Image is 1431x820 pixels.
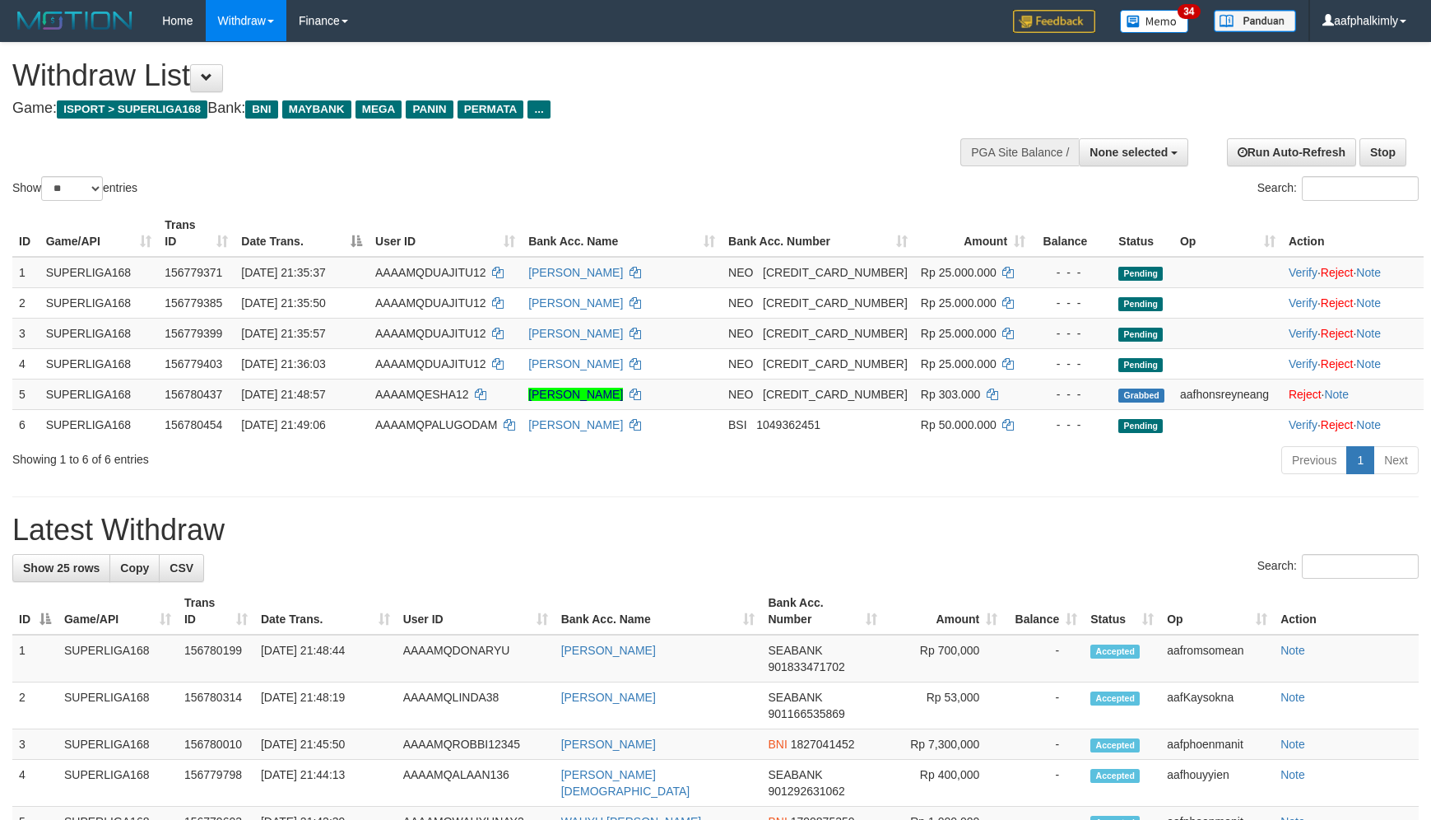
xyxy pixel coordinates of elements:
td: 4 [12,760,58,807]
span: AAAAMQDUAJITU12 [375,357,486,370]
span: Show 25 rows [23,561,100,575]
th: Amount: activate to sort column ascending [914,210,1032,257]
span: CSV [170,561,193,575]
a: [PERSON_NAME] [528,357,623,370]
span: NEO [728,357,753,370]
span: AAAAMQDUAJITU12 [375,327,486,340]
a: [PERSON_NAME] [528,327,623,340]
span: Pending [1118,358,1163,372]
td: · · [1282,348,1424,379]
td: Rp 53,000 [884,683,1004,729]
td: SUPERLIGA168 [58,635,178,683]
a: Stop [1359,138,1406,166]
td: 1 [12,635,58,683]
label: Show entries [12,176,137,201]
span: SEABANK [768,644,822,657]
span: Rp 303.000 [921,388,980,401]
a: Verify [1289,357,1317,370]
h1: Latest Withdraw [12,514,1419,547]
td: 5 [12,379,39,409]
span: [DATE] 21:35:37 [241,266,325,279]
td: · · [1282,257,1424,288]
td: - [1004,635,1084,683]
span: SEABANK [768,691,822,704]
a: Reject [1321,418,1354,431]
div: - - - [1038,295,1105,311]
td: - [1004,760,1084,807]
span: 156779385 [165,296,222,310]
a: Next [1373,446,1419,474]
th: Op: activate to sort column ascending [1160,588,1274,635]
span: Grabbed [1118,389,1164,403]
label: Search: [1257,176,1419,201]
th: Bank Acc. Number: activate to sort column ascending [761,588,884,635]
span: AAAAMQDUAJITU12 [375,296,486,310]
th: Status: activate to sort column ascending [1084,588,1160,635]
th: Action [1282,210,1424,257]
span: Accepted [1090,769,1140,783]
span: AAAAMQPALUGODAM [375,418,497,431]
a: Show 25 rows [12,554,110,582]
span: Rp 50.000.000 [921,418,997,431]
th: User ID: activate to sort column ascending [397,588,555,635]
span: 34 [1178,4,1200,19]
th: Trans ID: activate to sort column ascending [158,210,235,257]
span: NEO [728,266,753,279]
td: 3 [12,318,39,348]
td: SUPERLIGA168 [39,348,159,379]
td: SUPERLIGA168 [39,257,159,288]
a: Reject [1321,266,1354,279]
span: None selected [1090,146,1168,159]
td: 6 [12,409,39,440]
span: Copy 1827041452 to clipboard [791,738,855,751]
a: Copy [109,554,160,582]
span: BSI [728,418,747,431]
div: - - - [1038,417,1105,433]
a: 1 [1346,446,1374,474]
a: Verify [1289,327,1317,340]
td: 3 [12,729,58,760]
a: Note [1280,691,1305,704]
td: SUPERLIGA168 [58,683,178,729]
span: PANIN [406,100,453,119]
a: Verify [1289,266,1317,279]
span: Pending [1118,419,1163,433]
a: Note [1356,357,1381,370]
span: Rp 25.000.000 [921,357,997,370]
span: Copy 901833471702 to clipboard [768,660,844,673]
span: NEO [728,296,753,310]
th: Game/API: activate to sort column ascending [39,210,159,257]
th: Balance [1032,210,1112,257]
th: Game/API: activate to sort column ascending [58,588,178,635]
span: [DATE] 21:49:06 [241,418,325,431]
a: Note [1280,738,1305,751]
span: ... [527,100,550,119]
label: Search: [1257,554,1419,579]
td: [DATE] 21:45:50 [254,729,397,760]
th: Amount: activate to sort column ascending [884,588,1004,635]
a: Reject [1289,388,1322,401]
a: Run Auto-Refresh [1227,138,1356,166]
td: · [1282,379,1424,409]
span: [DATE] 21:48:57 [241,388,325,401]
td: SUPERLIGA168 [39,409,159,440]
a: Previous [1281,446,1347,474]
th: ID: activate to sort column descending [12,588,58,635]
td: - [1004,729,1084,760]
div: - - - [1038,325,1105,342]
td: 2 [12,287,39,318]
td: 156780010 [178,729,254,760]
span: Pending [1118,328,1163,342]
a: [PERSON_NAME] [561,691,656,704]
th: Status [1112,210,1173,257]
span: 156779399 [165,327,222,340]
img: MOTION_logo.png [12,8,137,33]
a: Reject [1321,327,1354,340]
span: [DATE] 21:36:03 [241,357,325,370]
img: Button%20Memo.svg [1120,10,1189,33]
a: Note [1356,296,1381,310]
th: Op: activate to sort column ascending [1173,210,1282,257]
img: Feedback.jpg [1013,10,1095,33]
span: NEO [728,388,753,401]
a: Reject [1321,357,1354,370]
